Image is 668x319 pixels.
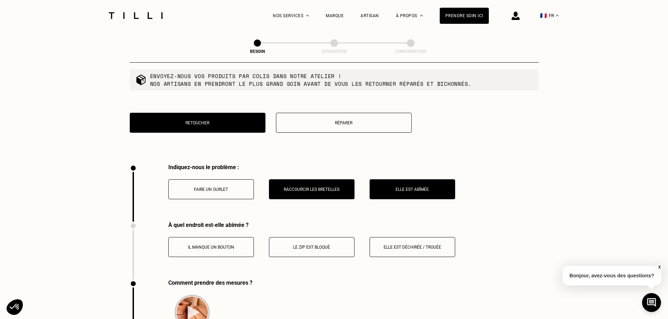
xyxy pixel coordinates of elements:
[420,15,423,16] img: Menu déroulant à propos
[168,279,252,286] div: Comment prendre des mesures ?
[168,179,254,199] button: Faire un ourlet
[134,120,262,125] p: Retoucher
[540,12,547,19] span: 🇫🇷
[376,49,446,54] div: Confirmation
[306,15,309,16] img: Menu déroulant
[360,13,379,18] a: Artisan
[269,237,355,257] button: Le zip est bloqué
[370,237,455,257] button: Elle est déchirée / trouée
[273,245,351,250] p: Le zip est bloqué
[370,179,455,199] button: Elle est abîmée
[440,8,489,24] a: Prendre soin ici
[326,13,344,18] a: Marque
[168,222,455,228] div: À quel endroit est-elle abîmée ?
[276,113,412,133] button: Réparer
[172,245,250,250] p: Il manque un bouton
[130,113,265,133] button: Retoucher
[222,49,292,54] div: Besoin
[273,187,351,192] p: Raccourcir les bretelles
[168,164,455,171] div: Indiquez-nous le problème :
[106,12,165,19] img: Logo du service de couturière Tilli
[135,74,147,85] img: commande colis
[172,187,250,192] p: Faire un ourlet
[556,15,559,16] img: menu déroulant
[269,179,355,199] button: Raccourcir les bretelles
[373,187,451,192] p: Elle est abîmée
[373,245,451,250] p: Elle est déchirée / trouée
[280,120,408,125] p: Réparer
[150,72,472,88] p: Envoyez-nous vos produits par colis dans notre atelier ! Nos artisans en prendront le plus grand ...
[512,12,520,20] img: icône connexion
[656,263,663,271] button: X
[168,237,254,257] button: Il manque un bouton
[299,49,369,54] div: Estimation
[562,266,661,285] p: Bonjour, avez-vous des questions?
